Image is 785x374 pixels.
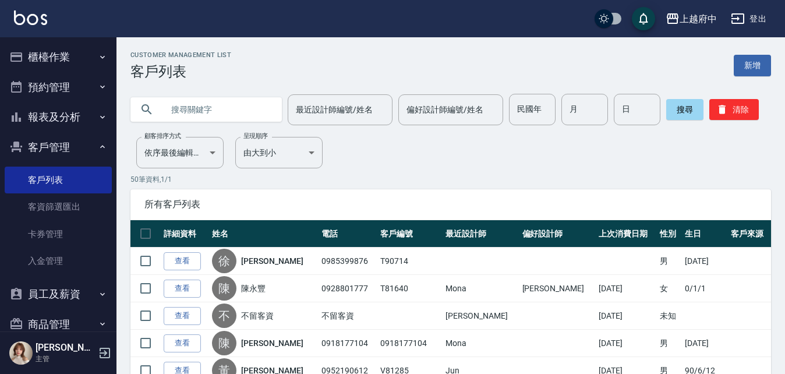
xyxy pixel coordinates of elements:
p: 主管 [36,354,95,364]
a: 不留客資 [241,310,274,322]
button: 報表及分析 [5,102,112,132]
td: 未知 [657,302,682,330]
th: 偏好設計師 [519,220,596,248]
div: 陳 [212,331,236,355]
div: 徐 [212,249,236,273]
img: Person [9,341,33,365]
a: 查看 [164,307,201,325]
a: [PERSON_NAME] [241,337,303,349]
p: 50 筆資料, 1 / 1 [130,174,771,185]
button: 清除 [709,99,759,120]
a: 卡券管理 [5,221,112,248]
th: 姓名 [209,220,319,248]
th: 上次消費日期 [596,220,657,248]
td: 0/1/1 [682,275,728,302]
a: 客資篩選匯出 [5,193,112,220]
td: T90714 [377,248,443,275]
a: 陳永豐 [241,283,266,294]
button: 上越府中 [661,7,722,31]
button: 櫃檯作業 [5,42,112,72]
td: 女 [657,275,682,302]
button: 商品管理 [5,309,112,340]
a: 新增 [734,55,771,76]
td: 0985399876 [319,248,377,275]
button: 員工及薪資 [5,279,112,309]
div: 上越府中 [680,12,717,26]
a: 查看 [164,334,201,352]
td: 男 [657,330,682,357]
a: [PERSON_NAME] [241,255,303,267]
th: 最近設計師 [443,220,519,248]
button: 登出 [726,8,771,30]
td: [DATE] [596,275,657,302]
td: Mona [443,275,519,302]
button: 客戶管理 [5,132,112,163]
th: 客戶來源 [728,220,771,248]
td: Mona [443,330,519,357]
a: 入金管理 [5,248,112,274]
td: [DATE] [596,330,657,357]
td: [DATE] [682,330,728,357]
h5: [PERSON_NAME] [36,342,95,354]
button: 搜尋 [666,99,703,120]
th: 生日 [682,220,728,248]
input: 搜尋關鍵字 [163,94,273,125]
div: 不 [212,304,236,328]
th: 客戶編號 [377,220,443,248]
td: [DATE] [596,302,657,330]
a: 查看 [164,252,201,270]
h3: 客戶列表 [130,63,231,80]
a: 查看 [164,280,201,298]
td: 男 [657,248,682,275]
td: 0918177104 [319,330,377,357]
td: [DATE] [682,248,728,275]
td: 0928801777 [319,275,377,302]
td: 0918177104 [377,330,443,357]
button: 預約管理 [5,72,112,103]
th: 詳細資料 [161,220,209,248]
img: Logo [14,10,47,25]
th: 性別 [657,220,682,248]
span: 所有客戶列表 [144,199,757,210]
td: [PERSON_NAME] [519,275,596,302]
th: 電話 [319,220,377,248]
button: save [632,7,655,30]
div: 由大到小 [235,137,323,168]
label: 呈現順序 [243,132,268,140]
td: [PERSON_NAME] [443,302,519,330]
h2: Customer Management List [130,51,231,59]
label: 顧客排序方式 [144,132,181,140]
a: 客戶列表 [5,167,112,193]
div: 陳 [212,276,236,301]
td: 不留客資 [319,302,377,330]
div: 依序最後編輯時間 [136,137,224,168]
td: T81640 [377,275,443,302]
